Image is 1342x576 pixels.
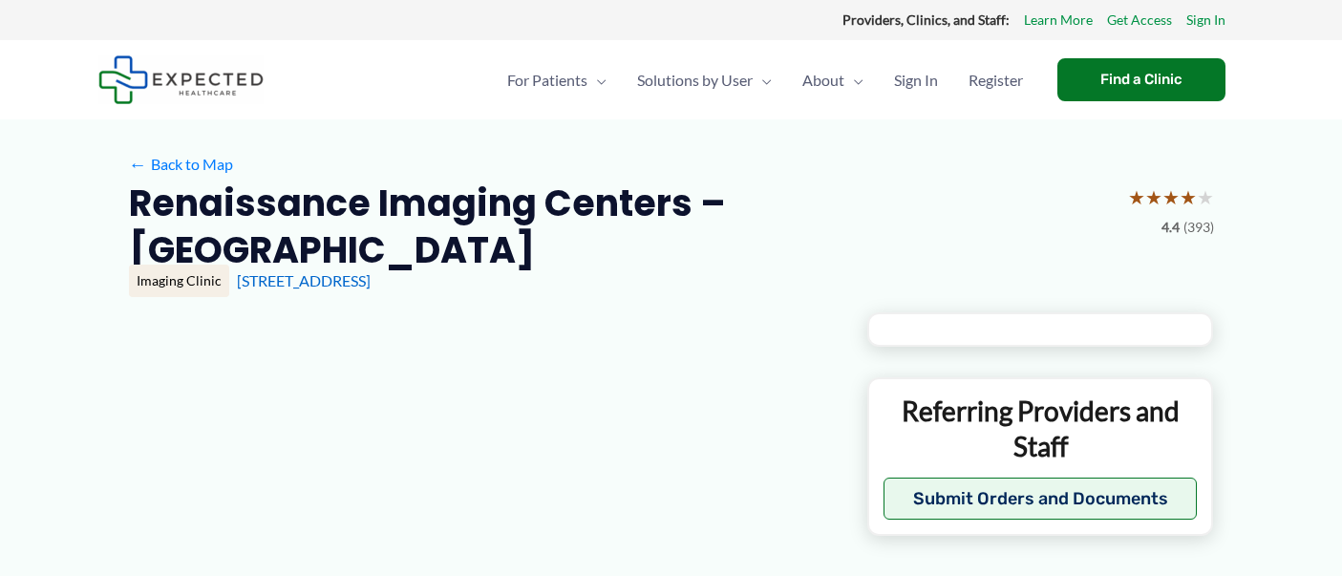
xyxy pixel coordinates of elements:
[129,180,1113,274] h2: Renaissance Imaging Centers – [GEOGRAPHIC_DATA]
[237,271,371,289] a: [STREET_ADDRESS]
[129,155,147,173] span: ←
[894,47,938,114] span: Sign In
[492,47,1038,114] nav: Primary Site Navigation
[1183,215,1214,240] span: (393)
[802,47,844,114] span: About
[884,478,1198,520] button: Submit Orders and Documents
[492,47,622,114] a: For PatientsMenu Toggle
[637,47,753,114] span: Solutions by User
[884,394,1198,463] p: Referring Providers and Staff
[1057,58,1225,101] a: Find a Clinic
[1161,215,1180,240] span: 4.4
[98,55,264,104] img: Expected Healthcare Logo - side, dark font, small
[1024,8,1093,32] a: Learn More
[969,47,1023,114] span: Register
[787,47,879,114] a: AboutMenu Toggle
[1128,180,1145,215] span: ★
[1145,180,1162,215] span: ★
[587,47,607,114] span: Menu Toggle
[507,47,587,114] span: For Patients
[844,47,863,114] span: Menu Toggle
[753,47,772,114] span: Menu Toggle
[622,47,787,114] a: Solutions by UserMenu Toggle
[1162,180,1180,215] span: ★
[129,150,233,179] a: ←Back to Map
[953,47,1038,114] a: Register
[842,11,1010,28] strong: Providers, Clinics, and Staff:
[1197,180,1214,215] span: ★
[1107,8,1172,32] a: Get Access
[1180,180,1197,215] span: ★
[879,47,953,114] a: Sign In
[1186,8,1225,32] a: Sign In
[129,265,229,297] div: Imaging Clinic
